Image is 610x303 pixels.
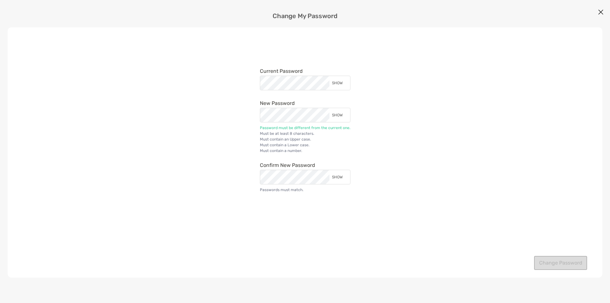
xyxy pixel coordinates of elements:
[260,142,350,148] li: Must contain a Lower case.
[260,187,350,193] li: Passwords must match.
[329,170,348,184] div: SHOW
[260,148,350,154] li: Must contain a number.
[260,68,303,74] label: Current Password
[596,8,606,17] button: Close modal
[260,100,295,106] label: New Password
[260,131,350,136] li: Must be at least 8 characters.
[260,162,315,168] label: Confirm New Password
[329,108,348,122] div: SHOW
[273,12,337,20] h3: Change My Password
[329,76,348,90] div: SHOW
[260,136,350,142] li: Must contain an Upper case.
[260,125,350,131] li: Password must be different from the current one.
